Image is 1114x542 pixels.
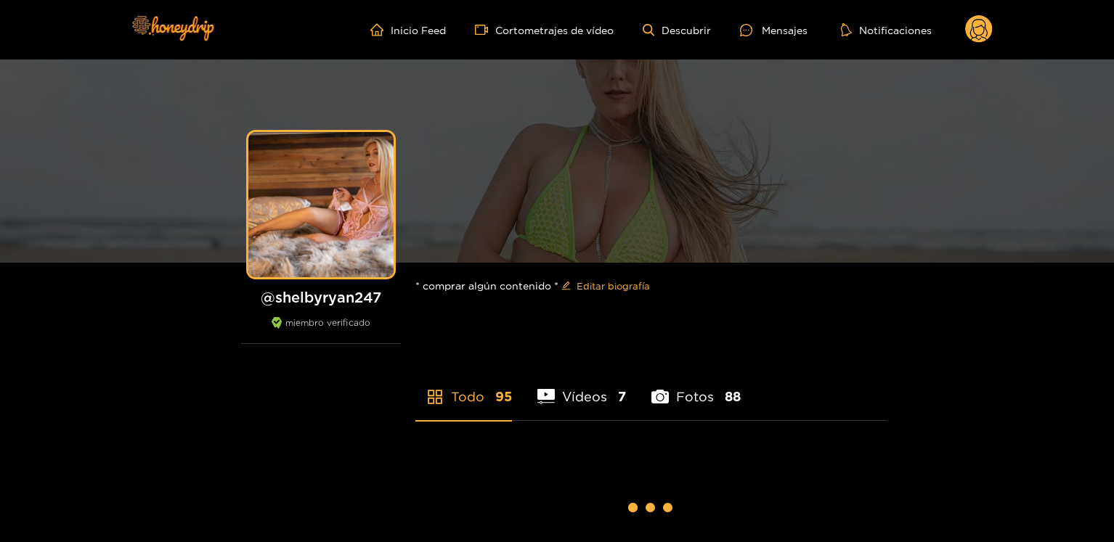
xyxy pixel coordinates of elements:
font: Cortometrajes de vídeo [495,25,614,36]
span: editar [561,281,571,292]
font: * comprar algún contenido * [415,280,558,291]
font: 95 [495,389,512,403]
font: Descubrir [662,25,711,36]
font: @ [261,289,275,305]
font: Editar biografía [577,281,650,291]
font: Inicio Feed [391,25,446,36]
font: Mensajes [762,25,808,36]
a: Inicio Feed [370,23,446,36]
span: tienda de aplicaciones [426,388,444,406]
button: editarEditar biografía [558,274,653,297]
font: Vídeos [562,389,607,403]
font: 88 [725,389,741,403]
font: miembro verificado [285,318,370,327]
font: Fotos [676,389,714,403]
font: 7 [618,389,626,403]
font: shelbyryan247 [275,289,381,305]
a: Cortometrajes de vídeo [475,23,614,36]
span: cámara de vídeo [475,23,495,36]
button: Notificaciones [837,22,936,37]
font: Todo [451,389,484,403]
a: Descubrir [643,24,711,36]
font: Notificaciones [859,25,932,36]
span: hogar [370,23,391,36]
